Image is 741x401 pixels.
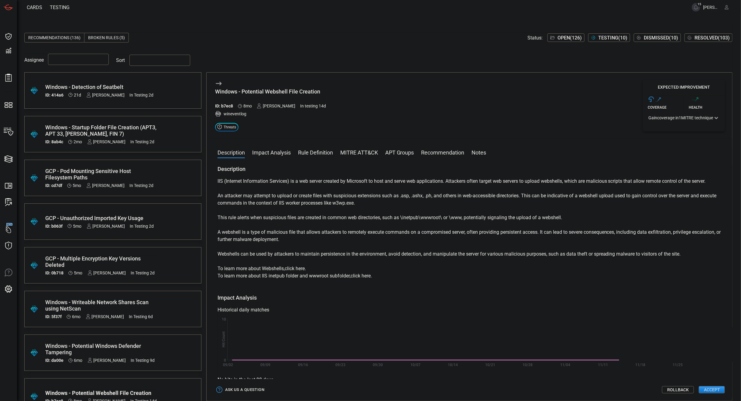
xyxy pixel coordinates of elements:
div: [PERSON_NAME] [86,183,125,188]
strong: No hits in the last 90 days. [218,377,275,382]
button: Wingman [1,222,16,237]
button: Threat Intelligence [1,239,16,253]
p: To learn more about Webshells, [218,265,722,272]
span: Aug 11, 2025 5:08 PM [130,183,154,188]
h5: ID: b063f [45,224,63,229]
span: Aug 04, 2025 12:58 PM [131,358,155,363]
text: 09/30 [373,363,383,367]
span: Aug 11, 2025 5:17 PM [131,139,155,144]
button: Ask Us a Question [215,385,266,395]
text: 10/14 [448,363,458,367]
button: Description [218,148,245,156]
text: 09/23 [335,363,345,367]
text: 10/28 [523,363,533,367]
p: This rule alerts when suspicious files are created in common web directories, such as \inetpub\ww... [218,214,722,221]
h5: ID: b7ec8 [215,104,233,108]
button: Rollback [662,386,694,393]
label: sort [116,57,125,63]
div: Windows - Potential Windows Defender Tampering [45,343,157,355]
button: Impact Analysis [252,148,291,156]
button: Gaincoverage in1MITRE technique [643,113,725,122]
button: Resolved(103) [684,33,732,42]
h5: ID: 414a6 [45,93,63,97]
h5: Expected Improvement [643,85,725,90]
span: Jun 25, 2025 5:18 AM [74,139,82,144]
div: GCP - Multiple Encryption Key Versions Deleted [45,255,157,268]
span: Testing ( 10 ) [598,35,627,41]
text: 09/09 [260,363,270,367]
span: Open ( 126 ) [557,35,582,41]
span: Feb 11, 2025 7:08 AM [74,358,83,363]
span: 15 [697,2,702,7]
p: Webshells can be used by attackers to maintain persistence in the environment, avoid detection, a... [218,250,722,258]
text: Hit Count [221,332,226,348]
button: Ask Us A Question [1,266,16,280]
span: Cards [27,5,42,10]
text: 11/25 [673,363,683,367]
button: Inventory [1,125,16,139]
span: [PERSON_NAME].[PERSON_NAME] [703,5,720,10]
span: Resolved ( 103 ) [695,35,730,41]
h3: Impact Analysis [218,294,722,301]
button: Reports [1,71,16,85]
button: Rule Catalog [1,179,16,193]
span: Dec 11, 2024 5:26 AM [243,104,252,108]
text: 11/11 [598,363,608,367]
span: Mar 11, 2025 4:38 AM [73,183,81,188]
span: Feb 11, 2025 7:09 AM [72,314,81,319]
button: Open(126) [547,33,585,42]
button: Recommendation [421,148,465,156]
h5: ID: 8ab4c [45,139,63,144]
text: 11/18 [635,363,645,367]
span: Dismissed ( 10 ) [644,35,678,41]
p: A webshell is a type of malicious file that allows attackers to remotely execute commands on a co... [218,229,722,243]
button: MITRE ATT&CK [340,148,378,156]
text: 09/02 [223,363,233,367]
button: Open [98,55,107,64]
button: Notes [472,148,486,156]
div: [PERSON_NAME] [86,93,125,97]
input: Select assignee [50,56,97,63]
div: GCP - Unauthorized Imported Key Usage [45,215,157,221]
span: Feb 27, 2025 2:25 AM [74,270,83,275]
text: 10 [222,317,226,321]
text: 0 [224,358,226,362]
div: [PERSON_NAME] [86,314,124,319]
div: Windows - Potential Webshell File Creation [45,390,157,396]
button: MITRE - Detection Posture [1,98,16,112]
span: Jul 30, 2025 12:30 PM [300,104,326,108]
a: click here. [351,273,372,279]
span: Assignee [24,57,44,63]
div: GCP - Pod Mounting Sensitive Host Filesystem Paths [45,168,157,181]
span: Aug 07, 2025 11:05 AM [129,314,153,319]
h5: ID: 5f37f [45,314,62,319]
div: [PERSON_NAME] [87,224,125,229]
button: Accept [699,386,725,393]
span: testing [50,5,70,10]
span: Feb 27, 2025 2:26 AM [73,224,82,229]
span: Jul 23, 2025 5:46 AM [74,93,81,97]
span: Aug 11, 2025 5:14 PM [130,224,154,229]
div: [PERSON_NAME] [87,358,126,363]
button: APT Groups [385,148,414,156]
button: Dashboard [1,29,16,44]
text: 10/21 [485,363,495,367]
span: Aug 11, 2025 5:19 PM [130,93,154,97]
span: Status: [527,35,543,41]
button: Cards [1,152,16,166]
p: An attacker may attempt to upload or create files with suspicious extensions such as .asp, .ashx,... [218,192,722,207]
button: ALERT ANALYSIS [1,195,16,210]
text: 10/07 [410,363,420,367]
h5: ID: 0b718 [45,270,63,275]
span: Threats [224,125,236,129]
p: IIS (Internet Information Services) is a web server created by Microsoft to host and serve web ap... [218,178,722,185]
button: Rule Definition [298,148,333,156]
div: Windows - Potential Webshell File Creation [215,88,326,95]
div: Recommendations (136) [24,33,84,42]
span: 1 [679,115,681,120]
button: Dismissed(10) [634,33,681,42]
div: Windows - Writeable Network Shares Scan using NetScan [45,299,157,312]
div: [PERSON_NAME] [87,270,126,275]
button: Testing(10) [588,33,630,42]
button: Preferences [1,282,16,297]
